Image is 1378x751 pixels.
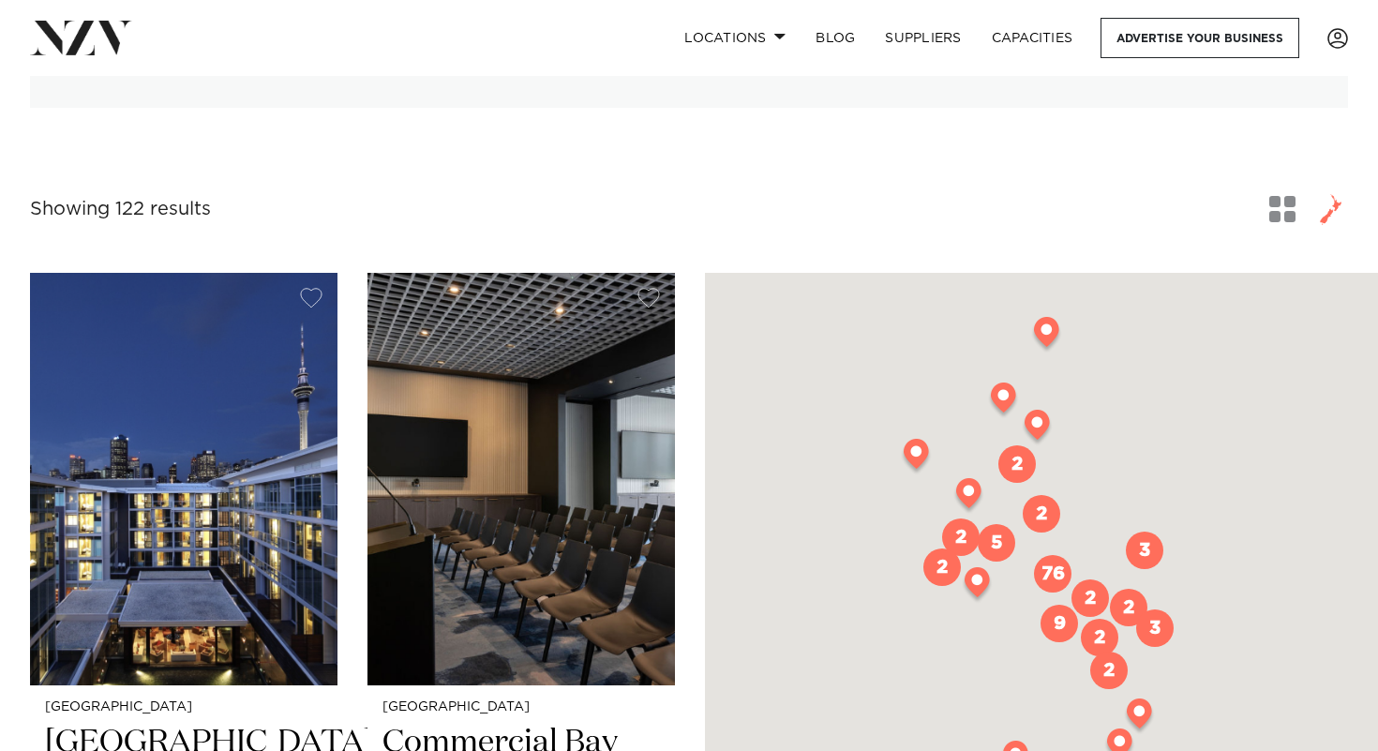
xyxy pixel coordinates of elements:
div: 2 [998,445,1036,483]
a: Capacities [977,18,1088,58]
div: 2 [1023,495,1060,533]
div: 76 [1034,555,1071,593]
small: [GEOGRAPHIC_DATA] [45,700,322,714]
a: BLOG [801,18,870,58]
div: 9 [1041,605,1078,642]
div: 2 [1090,652,1128,689]
img: Sofitel Auckland Viaduct Harbour hotel venue [30,273,337,685]
div: Showing 122 results [30,195,211,224]
small: [GEOGRAPHIC_DATA] [382,700,660,714]
div: 2 [1081,619,1118,656]
a: Locations [669,18,801,58]
div: 2 [1071,579,1109,617]
div: 2 [942,518,980,556]
div: 2 [923,548,961,586]
div: 3 [1126,532,1163,569]
div: 5 [978,524,1015,562]
a: Advertise your business [1101,18,1299,58]
div: 2 [1110,589,1147,626]
a: SUPPLIERS [870,18,976,58]
img: nzv-logo.png [30,21,132,54]
div: 3 [1136,609,1174,647]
